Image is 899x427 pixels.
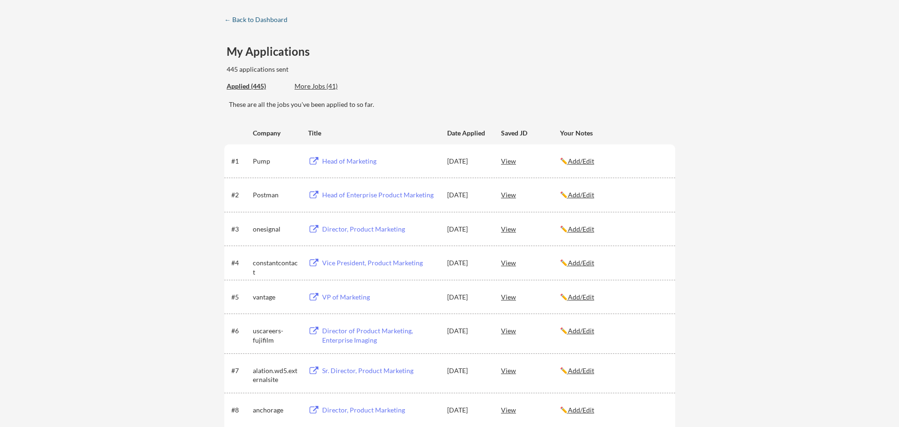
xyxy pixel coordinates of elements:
div: Vice President, Product Marketing [322,258,438,268]
div: [DATE] [447,405,488,415]
u: Add/Edit [568,406,594,414]
div: View [501,362,560,379]
div: ✏️ [560,366,667,375]
div: View [501,401,560,418]
div: #4 [231,258,250,268]
div: Postman [253,190,300,200]
div: Director of Product Marketing, Enterprise Imaging [322,326,438,345]
div: VP of Marketing [322,292,438,302]
div: These are job applications we think you'd be a good fit for, but couldn't apply you to automatica... [295,82,363,91]
div: Applied (445) [227,82,287,91]
div: More Jobs (41) [295,82,363,91]
div: View [501,220,560,237]
div: #7 [231,366,250,375]
div: Saved JD [501,124,560,141]
div: Your Notes [560,128,667,138]
div: 445 applications sent [227,65,408,74]
a: ← Back to Dashboard [224,16,295,25]
div: Pump [253,157,300,166]
div: #3 [231,225,250,234]
div: View [501,254,560,271]
div: ← Back to Dashboard [224,16,295,23]
div: My Applications [227,46,319,57]
u: Add/Edit [568,327,594,335]
div: ✏️ [560,225,667,234]
div: These are all the jobs you've been applied to so far. [229,100,675,109]
div: alation.wd5.externalsite [253,366,300,384]
u: Add/Edit [568,191,594,199]
div: ✏️ [560,258,667,268]
div: View [501,288,560,305]
div: View [501,186,560,203]
div: ✏️ [560,157,667,166]
div: #1 [231,157,250,166]
div: #6 [231,326,250,336]
div: [DATE] [447,326,488,336]
u: Add/Edit [568,259,594,267]
div: ✏️ [560,405,667,415]
div: [DATE] [447,258,488,268]
div: [DATE] [447,157,488,166]
div: Head of Marketing [322,157,438,166]
div: [DATE] [447,190,488,200]
u: Add/Edit [568,225,594,233]
div: onesignal [253,225,300,234]
div: Company [253,128,300,138]
div: ✏️ [560,292,667,302]
div: constantcontact [253,258,300,277]
div: #2 [231,190,250,200]
u: Add/Edit [568,367,594,375]
div: [DATE] [447,366,488,375]
div: #5 [231,292,250,302]
div: View [501,322,560,339]
div: Head of Enterprise Product Marketing [322,190,438,200]
div: [DATE] [447,225,488,234]
div: View [501,152,560,169]
div: Title [308,128,438,138]
div: anchorage [253,405,300,415]
u: Add/Edit [568,157,594,165]
div: vantage [253,292,300,302]
u: Add/Edit [568,293,594,301]
div: Director, Product Marketing [322,225,438,234]
div: Director, Product Marketing [322,405,438,415]
div: uscareers-fujifilm [253,326,300,345]
div: [DATE] [447,292,488,302]
div: These are all the jobs you've been applied to so far. [227,82,287,91]
div: ✏️ [560,190,667,200]
div: ✏️ [560,326,667,336]
div: #8 [231,405,250,415]
div: Date Applied [447,128,488,138]
div: Sr. Director, Product Marketing [322,366,438,375]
